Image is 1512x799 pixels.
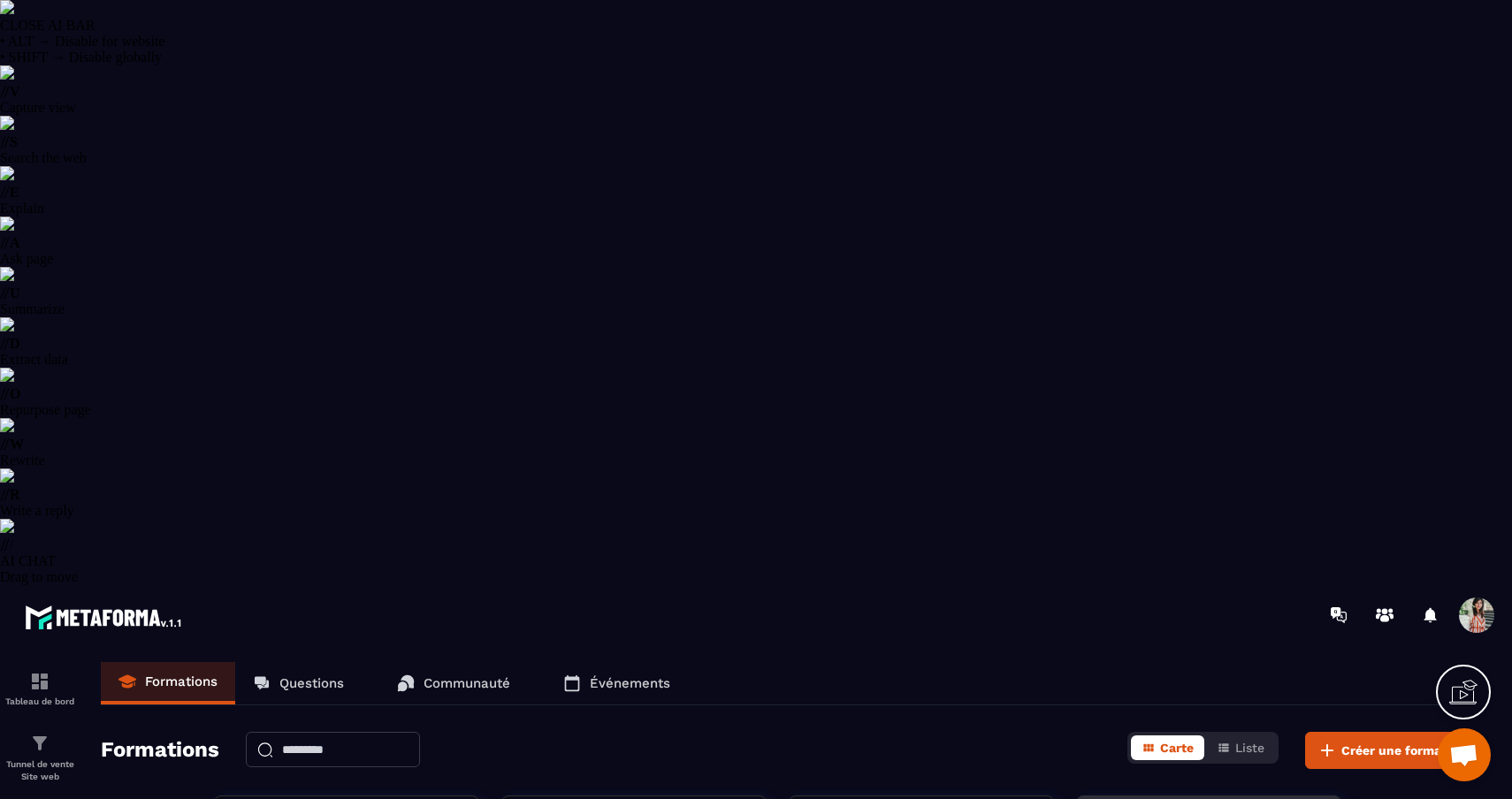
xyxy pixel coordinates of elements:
a: Événements [546,662,688,704]
img: logo [25,601,184,633]
p: Tunnel de vente Site web [4,758,75,783]
a: formationformationTableau de bord [4,658,75,719]
img: formation [29,671,50,692]
span: Carte [1160,741,1194,755]
button: Créer une formation [1305,732,1477,769]
p: Tableau de bord [4,696,75,706]
a: Formations [101,662,235,704]
a: Questions [235,662,362,704]
img: formation [29,733,50,754]
button: Liste [1206,735,1275,760]
p: Formations [145,673,218,689]
div: Ouvrir le chat [1438,728,1491,781]
span: Liste [1235,741,1264,755]
a: Communauté [379,662,528,704]
a: formationformationTunnel de vente Site web [4,719,75,796]
span: Créer une formation [1341,742,1465,759]
h2: Formations [101,732,219,769]
p: Communauté [424,675,510,691]
p: Événements [590,675,670,691]
button: Carte [1131,735,1204,760]
p: Questions [279,675,344,691]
